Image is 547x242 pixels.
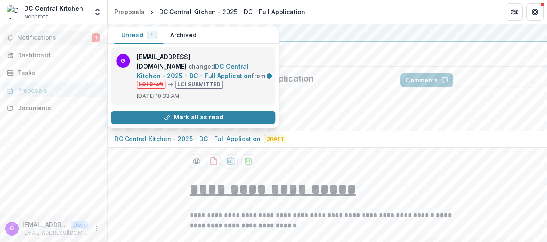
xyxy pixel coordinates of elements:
[10,226,14,231] div: grants@dccentralkitchen.org
[163,27,203,44] button: Archived
[114,27,163,44] button: Unread
[3,48,104,62] a: Dashboard
[114,27,540,38] div: Prince Charitable Trusts
[207,154,221,168] button: download-proposal
[22,229,88,237] p: [EMAIL_ADDRESS][DOMAIN_NAME]
[506,3,523,21] button: Partners
[92,33,100,42] span: 1
[24,4,83,13] div: DC Central Kitchen
[17,51,97,60] div: Dashboard
[17,103,97,112] div: Documents
[92,3,104,21] button: Open entity switcher
[24,13,48,21] span: Nonprofit
[17,86,97,95] div: Proposals
[71,221,88,229] p: User
[111,111,275,124] button: Mark all as read
[264,135,286,143] span: Draft
[92,224,102,234] button: More
[111,6,309,18] nav: breadcrumb
[17,68,97,77] div: Tasks
[400,73,453,87] button: Comments
[159,7,305,16] div: DC Central Kitchen - 2025 - DC - Full Application
[526,3,544,21] button: Get Help
[22,220,67,229] p: [EMAIL_ADDRESS][DOMAIN_NAME]
[7,5,21,19] img: DC Central Kitchen
[17,34,92,42] span: Notifications
[114,134,261,143] p: DC Central Kitchen - 2025 - DC - Full Application
[151,32,153,38] span: 1
[111,6,148,18] a: Proposals
[457,73,540,87] button: Answer Suggestions
[190,154,203,168] button: Preview 5ad3c307-04c4-48b8-92a2-f25a968ae22e-0.pdf
[137,63,252,79] a: DC Central Kitchen - 2025 - DC - Full Application
[3,66,104,80] a: Tasks
[137,52,270,89] p: changed from
[114,7,144,16] div: Proposals
[3,31,104,45] button: Notifications1
[3,83,104,97] a: Proposals
[241,154,255,168] button: download-proposal
[3,101,104,115] a: Documents
[224,154,238,168] button: download-proposal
